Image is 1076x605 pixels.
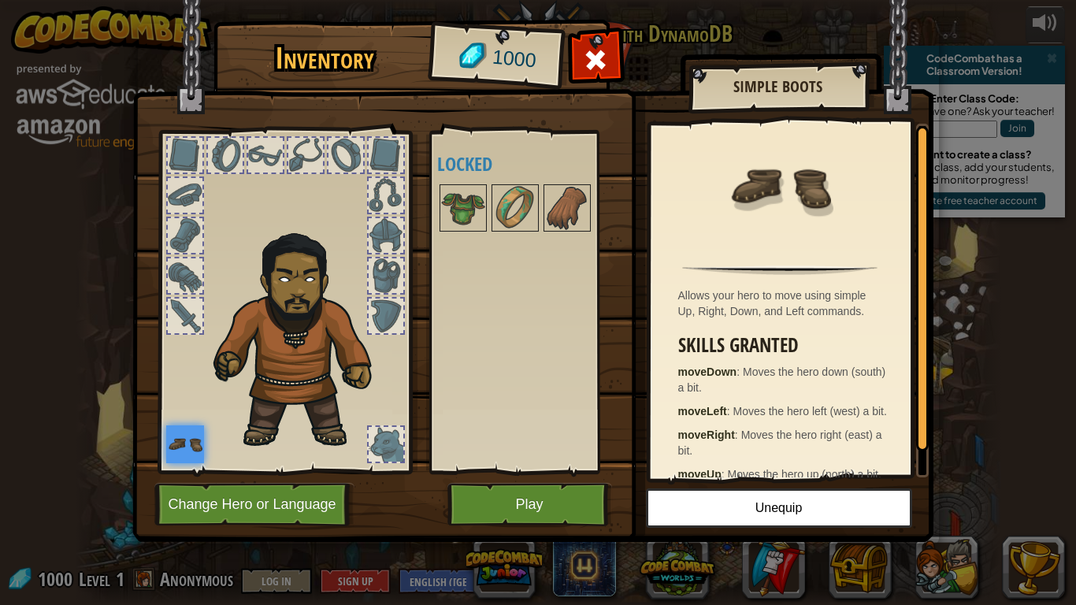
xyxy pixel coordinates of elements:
span: : [737,366,743,378]
strong: moveLeft [678,405,727,418]
img: portrait.png [166,425,204,463]
span: : [722,468,728,481]
h2: Simple Boots [704,78,852,95]
strong: moveRight [678,429,735,441]
h4: Locked [437,154,623,174]
button: Change Hero or Language [154,483,354,526]
span: : [735,429,741,441]
img: portrait.png [729,135,831,238]
span: Moves the hero right (east) a bit. [678,429,882,457]
img: portrait.png [493,186,537,230]
button: Play [447,483,612,526]
div: Allows your hero to move using simple Up, Right, Down, and Left commands. [678,288,890,319]
span: Moves the hero left (west) a bit. [733,405,887,418]
button: Unequip [646,488,912,528]
span: Moves the hero down (south) a bit. [678,366,886,394]
span: : [727,405,733,418]
img: duelist_hair.png [206,221,399,451]
img: portrait.png [545,186,589,230]
h1: Inventory [224,42,425,75]
span: 1000 [491,43,537,75]
span: Moves the hero up (north) a bit. [728,468,881,481]
img: portrait.png [441,186,485,230]
strong: moveUp [678,468,722,481]
h3: Skills Granted [678,335,890,356]
strong: moveDown [678,366,737,378]
img: hr.png [682,265,877,275]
